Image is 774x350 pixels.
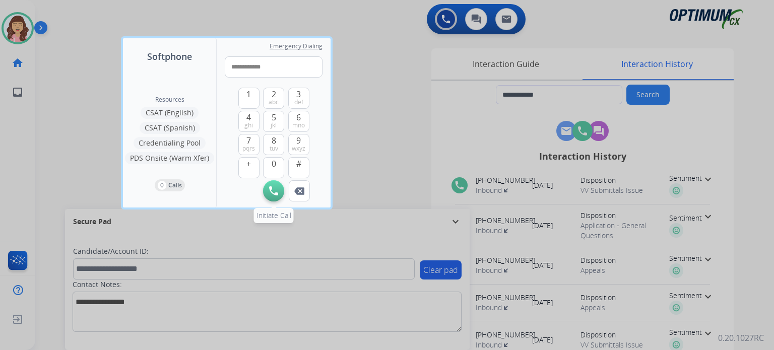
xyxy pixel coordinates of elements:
span: 8 [272,134,276,147]
button: 5jkl [263,111,284,132]
button: 9wxyz [288,134,309,155]
span: 5 [272,111,276,123]
button: 0 [263,157,284,178]
span: Emergency Dialing [270,42,322,50]
button: 1 [238,88,260,109]
p: Calls [168,181,182,190]
span: 3 [296,88,301,100]
button: Credentialing Pool [134,137,206,149]
button: # [288,157,309,178]
button: 4ghi [238,111,260,132]
span: 7 [246,134,251,147]
span: Softphone [147,49,192,63]
button: Initiate Call [263,180,284,201]
span: 2 [272,88,276,100]
span: tuv [270,145,278,153]
span: Initiate Call [256,211,291,220]
span: 4 [246,111,251,123]
span: 6 [296,111,301,123]
button: PDS Onsite (Warm Xfer) [125,152,214,164]
button: 3def [288,88,309,109]
button: + [238,157,260,178]
span: jkl [271,121,277,129]
span: # [296,158,301,170]
img: call-button [294,187,304,195]
p: 0 [158,181,166,190]
span: Resources [155,96,184,104]
span: 0 [272,158,276,170]
button: CSAT (English) [141,107,199,119]
button: 6mno [288,111,309,132]
span: wxyz [292,145,305,153]
button: CSAT (Spanish) [140,122,200,134]
button: 2abc [263,88,284,109]
span: 1 [246,88,251,100]
span: 9 [296,134,301,147]
button: 0Calls [155,179,185,191]
img: call-button [269,186,278,195]
span: abc [269,98,279,106]
button: 8tuv [263,134,284,155]
span: def [294,98,303,106]
span: mno [292,121,305,129]
span: ghi [244,121,253,129]
span: pqrs [242,145,255,153]
button: 7pqrs [238,134,260,155]
span: + [246,158,251,170]
p: 0.20.1027RC [718,332,764,344]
